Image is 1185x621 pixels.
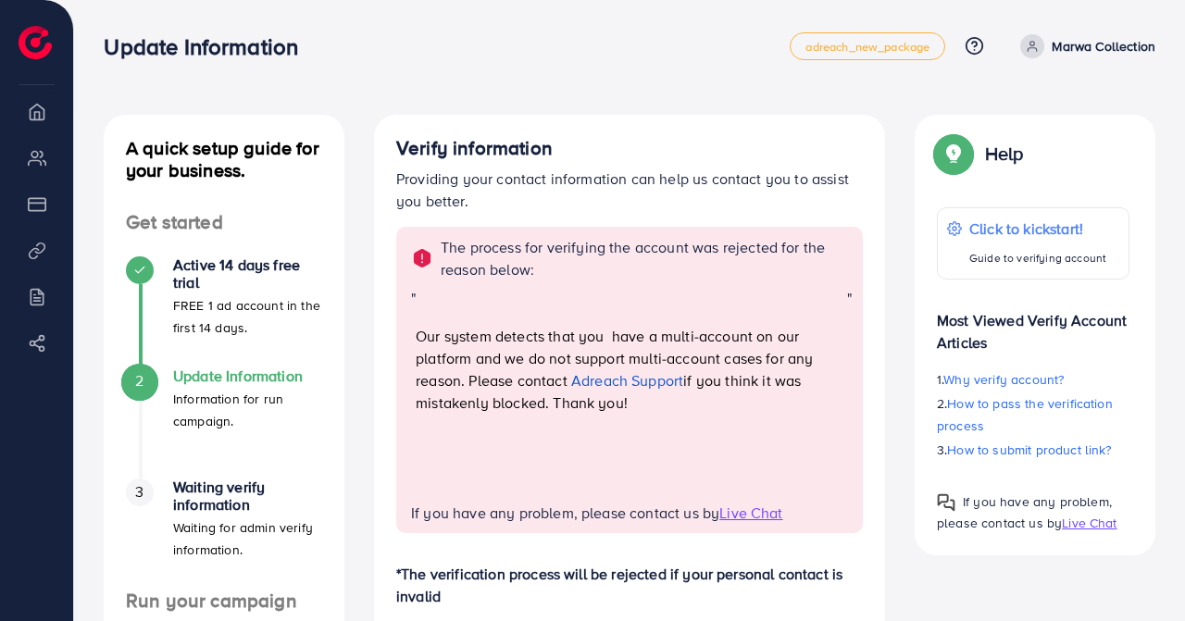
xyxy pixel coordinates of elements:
[173,388,322,432] p: Information for run campaign.
[441,236,852,280] p: The process for verifying the account was rejected for the reason below:
[937,392,1129,437] p: 2.
[104,478,344,590] li: Waiting verify information
[969,247,1106,269] p: Guide to verifying account
[416,326,813,391] span: Our system detects that you have a multi-account on our platform and we do not support multi-acco...
[571,370,683,391] a: Adreach Support
[719,503,782,523] span: Live Chat
[19,26,52,59] img: logo
[173,478,322,514] h4: Waiting verify information
[396,137,863,160] h4: Verify information
[969,217,1106,240] p: Click to kickstart!
[937,493,955,512] img: Popup guide
[411,503,719,523] span: If you have any problem, please contact us by
[411,247,433,269] img: alert
[985,143,1024,165] p: Help
[104,211,344,234] h4: Get started
[937,137,970,170] img: Popup guide
[937,439,1129,461] p: 3.
[937,294,1129,354] p: Most Viewed Verify Account Articles
[1052,35,1155,57] p: Marwa Collection
[947,441,1111,459] span: How to submit product link?
[173,256,322,292] h4: Active 14 days free trial
[104,256,344,367] li: Active 14 days free trial
[416,370,801,413] span: if you think it was mistakenly blocked. Thank you!
[847,288,852,503] span: "
[411,288,416,503] span: "
[790,32,945,60] a: adreach_new_package
[104,367,344,478] li: Update Information
[173,294,322,339] p: FREE 1 ad account in the first 14 days.
[396,168,863,212] p: Providing your contact information can help us contact you to assist you better.
[104,137,344,181] h4: A quick setup guide for your business.
[937,492,1112,532] span: If you have any problem, please contact us by
[1013,34,1155,58] a: Marwa Collection
[173,516,322,561] p: Waiting for admin verify information.
[104,590,344,613] h4: Run your campaign
[135,370,143,391] span: 2
[937,394,1113,435] span: How to pass the verification process
[135,481,143,503] span: 3
[805,41,929,53] span: adreach_new_package
[943,370,1064,389] span: Why verify account?
[104,33,313,60] h3: Update Information
[396,563,863,607] p: *The verification process will be rejected if your personal contact is invalid
[1062,514,1116,532] span: Live Chat
[173,367,322,385] h4: Update Information
[937,368,1129,391] p: 1.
